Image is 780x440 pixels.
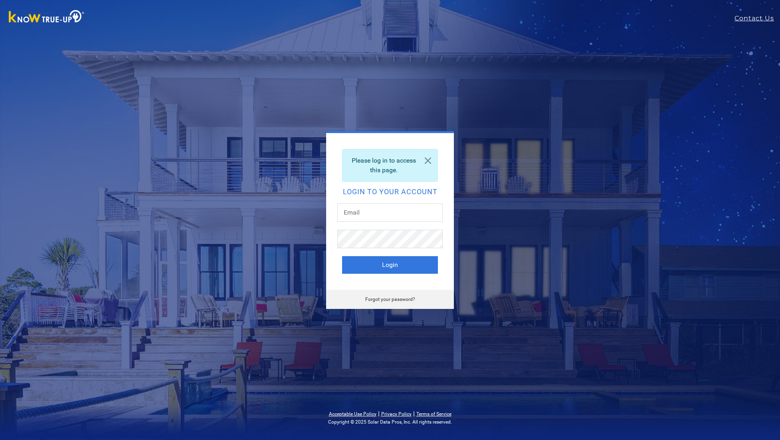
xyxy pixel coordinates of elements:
a: Acceptable Use Policy [329,411,376,417]
a: Terms of Service [416,411,451,417]
a: Contact Us [734,14,780,23]
a: Close [418,149,438,172]
span: | [413,410,415,417]
h2: Login to your account [342,188,438,195]
input: Email [337,203,443,222]
button: Login [342,256,438,274]
div: Please log in to access this page. [342,149,438,182]
img: Know True-Up [5,8,89,26]
span: | [378,410,380,417]
a: Privacy Policy [381,411,412,417]
a: Forgot your password? [365,297,415,302]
